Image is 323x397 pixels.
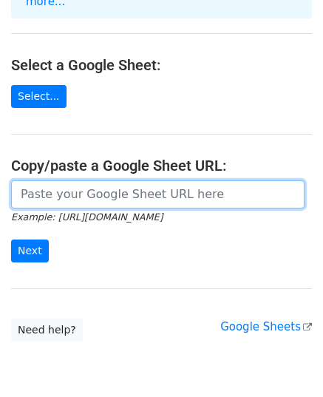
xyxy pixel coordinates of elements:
[11,211,163,223] small: Example: [URL][DOMAIN_NAME]
[220,320,312,333] a: Google Sheets
[11,157,312,174] h4: Copy/paste a Google Sheet URL:
[11,85,67,108] a: Select...
[249,326,323,397] iframe: Chat Widget
[11,319,83,342] a: Need help?
[11,240,49,262] input: Next
[11,56,312,74] h4: Select a Google Sheet:
[11,180,305,208] input: Paste your Google Sheet URL here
